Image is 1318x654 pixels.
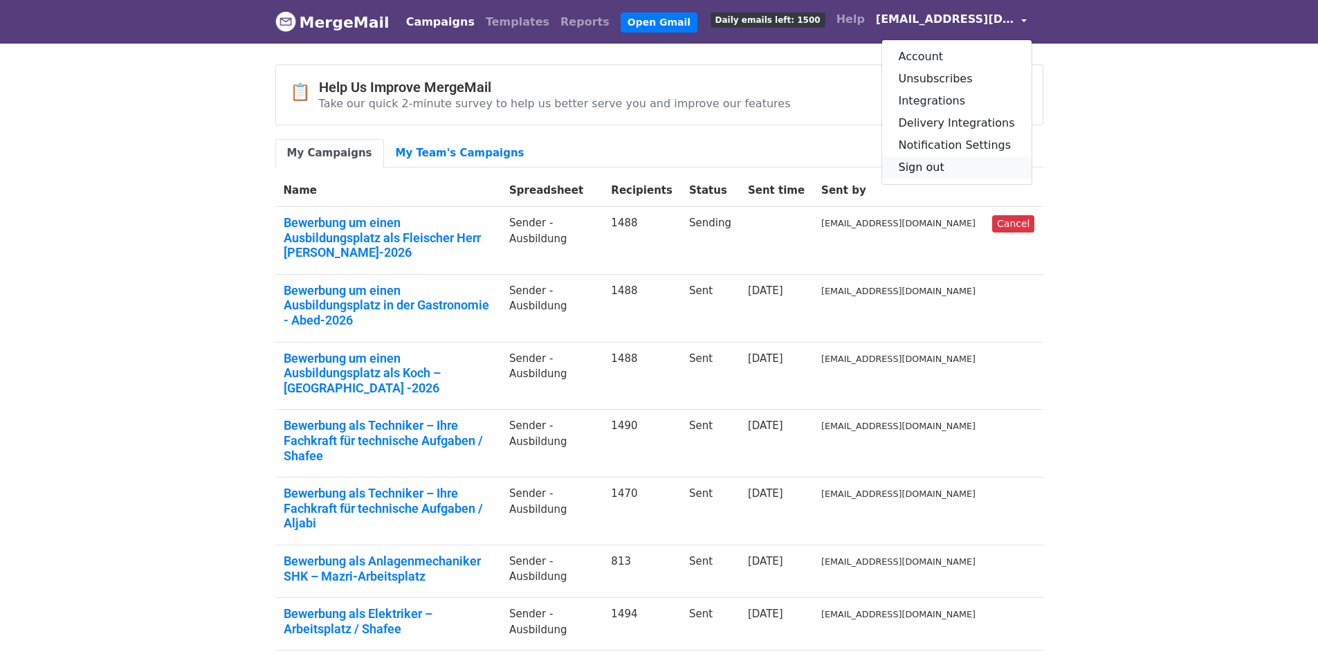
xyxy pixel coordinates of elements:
a: Templates [480,8,555,36]
td: Sent [681,410,740,478]
a: Campaigns [401,8,480,36]
th: Status [681,174,740,207]
a: Open Gmail [621,12,697,33]
a: Help [831,6,870,33]
td: 1488 [603,274,681,342]
td: 1490 [603,410,681,478]
a: Cancel [992,215,1034,233]
img: MergeMail logo [275,11,296,32]
small: [EMAIL_ADDRESS][DOMAIN_NAME] [821,218,976,228]
a: MergeMail [275,8,390,37]
a: [DATE] [748,419,783,432]
td: 1488 [603,207,681,275]
a: Integrations [882,90,1032,112]
td: Sender -Ausbildung [501,342,603,410]
small: [EMAIL_ADDRESS][DOMAIN_NAME] [821,421,976,431]
a: My Campaigns [275,139,384,167]
td: 1488 [603,342,681,410]
td: Sender -Ausbildung [501,478,603,545]
a: Reports [555,8,615,36]
td: Sent [681,598,740,651]
a: Bewerbung um einen Ausbildungsplatz in der Gastronomie - Abed-2026 [284,283,493,328]
small: [EMAIL_ADDRESS][DOMAIN_NAME] [821,354,976,364]
p: Take our quick 2-minute survey to help us better serve you and improve our features [319,96,791,111]
a: [DATE] [748,284,783,297]
td: Sender -Ausbildung [501,207,603,275]
a: Sign out [882,156,1032,179]
td: Sender -Ausbildung [501,274,603,342]
h4: Help Us Improve MergeMail [319,79,791,96]
td: Sender -Ausbildung [501,545,603,597]
th: Sent time [740,174,813,207]
td: Sent [681,342,740,410]
td: Sent [681,274,740,342]
a: [DATE] [748,555,783,567]
td: Sent [681,478,740,545]
a: Bewerbung als Techniker – Ihre Fachkraft für technische Aufgaben / Shafee [284,418,493,463]
a: Bewerbung als Anlagenmechaniker SHK – Mazri-Arbeitsplatz [284,554,493,583]
a: [DATE] [748,487,783,500]
small: [EMAIL_ADDRESS][DOMAIN_NAME] [821,286,976,296]
span: Daily emails left: 1500 [711,12,825,28]
a: Unsubscribes [882,68,1032,90]
a: Daily emails left: 1500 [705,6,831,33]
span: [EMAIL_ADDRESS][DOMAIN_NAME] [876,11,1014,28]
a: [EMAIL_ADDRESS][DOMAIN_NAME] [870,6,1032,38]
iframe: Chat Widget [1249,588,1318,654]
td: Sending [681,207,740,275]
div: [EMAIL_ADDRESS][DOMAIN_NAME] [881,39,1032,185]
td: 813 [603,545,681,597]
th: Recipients [603,174,681,207]
small: [EMAIL_ADDRESS][DOMAIN_NAME] [821,489,976,499]
a: [DATE] [748,352,783,365]
td: 1494 [603,598,681,651]
a: Notification Settings [882,134,1032,156]
th: Spreadsheet [501,174,603,207]
small: [EMAIL_ADDRESS][DOMAIN_NAME] [821,609,976,619]
a: Bewerbung als Techniker – Ihre Fachkraft für technische Aufgaben / Aljabi [284,486,493,531]
a: My Team's Campaigns [384,139,536,167]
span: 📋 [290,82,319,102]
a: [DATE] [748,608,783,620]
td: Sender -Ausbildung [501,410,603,478]
td: 1470 [603,478,681,545]
div: Chat-Widget [1249,588,1318,654]
a: Bewerbung um einen Ausbildungsplatz als Koch – [GEOGRAPHIC_DATA] -2026 [284,351,493,396]
small: [EMAIL_ADDRESS][DOMAIN_NAME] [821,556,976,567]
a: Bewerbung um einen Ausbildungsplatz als Fleischer Herr [PERSON_NAME]-2026 [284,215,493,260]
a: Bewerbung als Elektriker – Arbeitsplatz / Shafee [284,606,493,636]
a: Account [882,46,1032,68]
th: Sent by [813,174,984,207]
th: Name [275,174,502,207]
td: Sender -Ausbildung [501,598,603,651]
a: Delivery Integrations [882,112,1032,134]
td: Sent [681,545,740,597]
